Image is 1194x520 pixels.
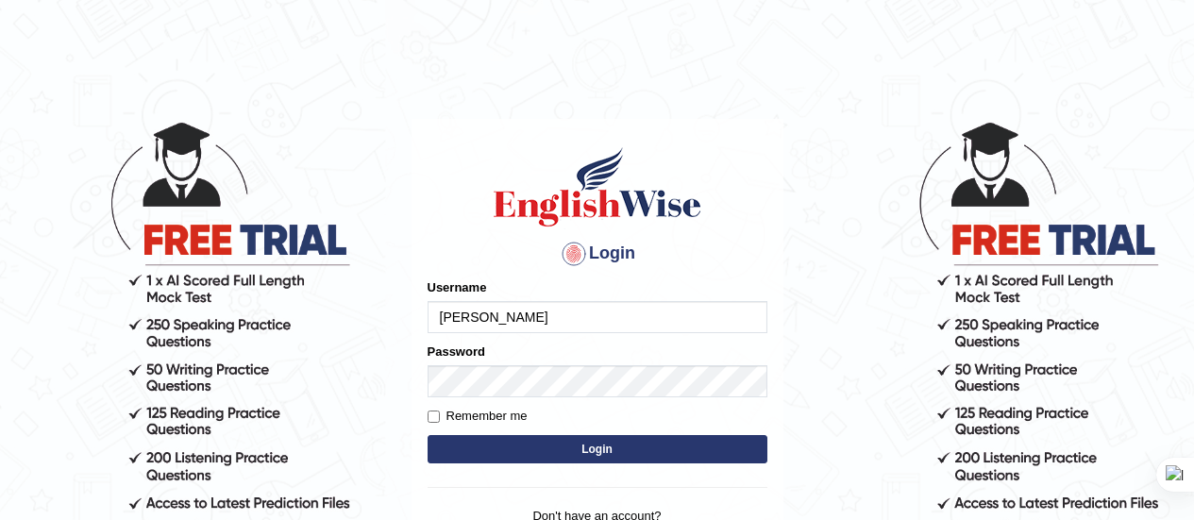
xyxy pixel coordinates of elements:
[428,407,528,426] label: Remember me
[490,144,705,229] img: Logo of English Wise sign in for intelligent practice with AI
[428,343,485,361] label: Password
[428,239,767,269] h4: Login
[428,435,767,463] button: Login
[428,411,440,423] input: Remember me
[428,278,487,296] label: Username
